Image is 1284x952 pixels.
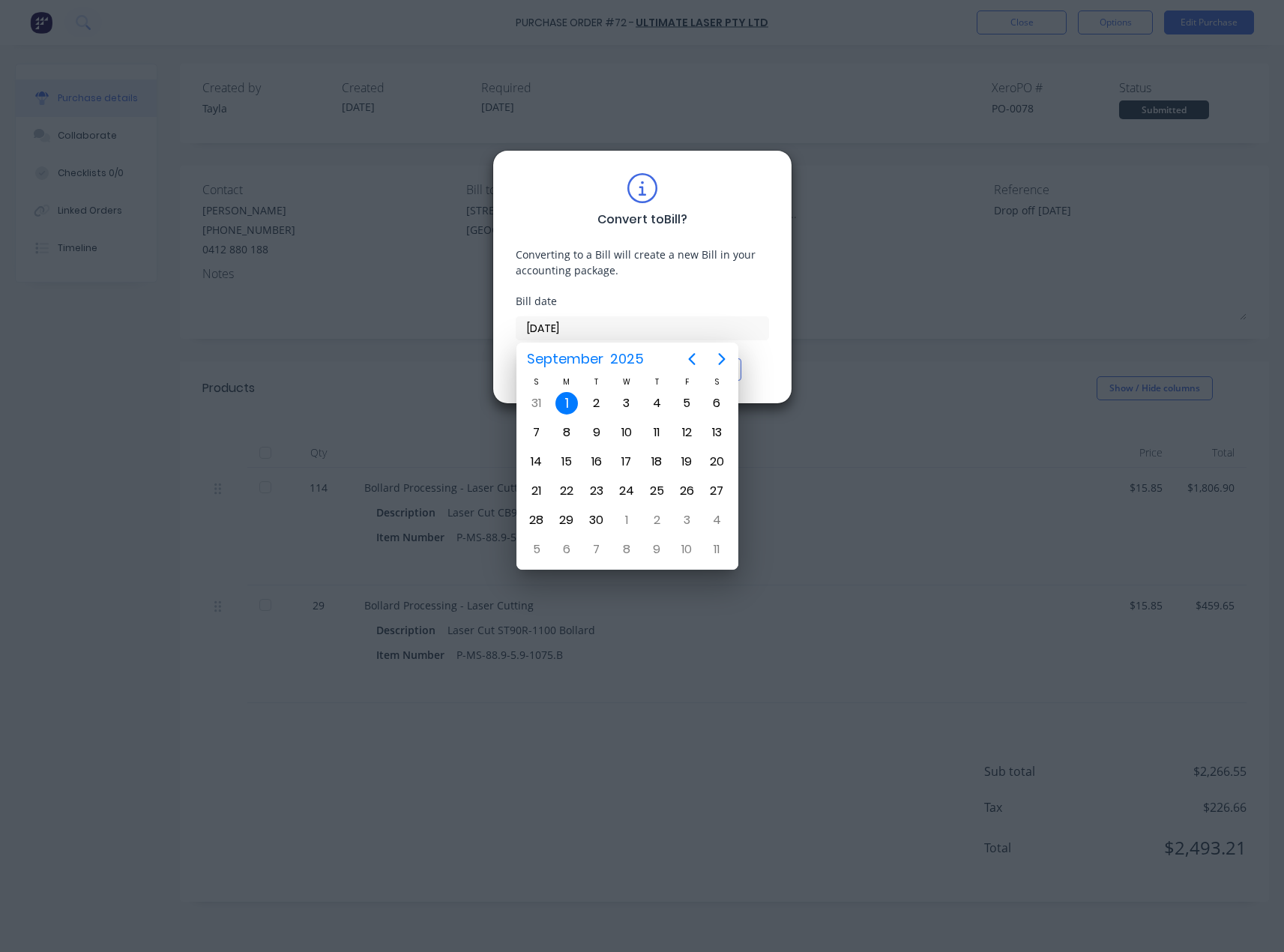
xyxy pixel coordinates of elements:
div: Thursday, October 9, 2025 [645,538,668,561]
div: M [552,376,582,388]
div: Monday, September 22, 2025 [555,480,578,502]
div: Convert to Bill ? [597,211,687,229]
div: Monday, September 29, 2025 [555,509,578,531]
div: Saturday, September 20, 2025 [705,451,728,473]
div: S [522,376,552,388]
span: September [524,346,607,373]
div: Friday, September 26, 2025 [675,480,698,502]
div: Friday, October 10, 2025 [675,538,698,561]
span: 2025 [607,346,648,373]
div: Wednesday, September 10, 2025 [615,421,638,444]
div: Tuesday, September 2, 2025 [585,392,608,415]
div: Monday, September 15, 2025 [555,451,578,473]
div: Wednesday, September 17, 2025 [615,451,638,473]
div: Wednesday, October 8, 2025 [615,538,638,561]
div: Saturday, September 6, 2025 [705,392,728,415]
div: Sunday, September 21, 2025 [525,480,548,502]
div: Friday, September 19, 2025 [675,451,698,473]
div: Thursday, September 4, 2025 [645,392,668,415]
div: W [612,376,642,388]
div: Tuesday, September 23, 2025 [585,480,608,502]
div: Friday, October 3, 2025 [675,509,698,531]
div: S [702,376,732,388]
button: Next page [707,344,737,374]
div: Wednesday, October 1, 2025 [615,509,638,531]
div: Saturday, September 27, 2025 [705,480,728,502]
div: Friday, September 5, 2025 [675,392,698,415]
div: Thursday, September 18, 2025 [645,451,668,473]
div: Monday, October 6, 2025 [555,538,578,561]
div: Sunday, October 5, 2025 [525,538,548,561]
div: Converting to a Bill will create a new Bill in your accounting package. [516,247,769,278]
div: Saturday, September 13, 2025 [705,421,728,444]
button: Previous page [677,344,707,374]
div: Thursday, October 2, 2025 [645,509,668,531]
div: Sunday, September 28, 2025 [525,509,548,531]
button: September2025 [518,346,654,373]
div: Tuesday, September 30, 2025 [585,509,608,531]
div: Monday, September 8, 2025 [555,421,578,444]
div: Tuesday, October 7, 2025 [585,538,608,561]
div: Bill date [516,293,769,309]
div: Saturday, October 11, 2025 [705,538,728,561]
div: Thursday, September 25, 2025 [645,480,668,502]
div: Tuesday, September 9, 2025 [585,421,608,444]
div: Sunday, September 14, 2025 [525,451,548,473]
div: Today, Monday, September 1, 2025 [555,392,578,415]
div: F [672,376,702,388]
div: Wednesday, September 24, 2025 [615,480,638,502]
div: Wednesday, September 3, 2025 [615,392,638,415]
div: Saturday, October 4, 2025 [705,509,728,531]
div: T [642,376,672,388]
div: Friday, September 12, 2025 [675,421,698,444]
div: Sunday, September 7, 2025 [525,421,548,444]
div: Tuesday, September 16, 2025 [585,451,608,473]
div: Thursday, September 11, 2025 [645,421,668,444]
div: Sunday, August 31, 2025 [525,392,548,415]
div: T [582,376,612,388]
